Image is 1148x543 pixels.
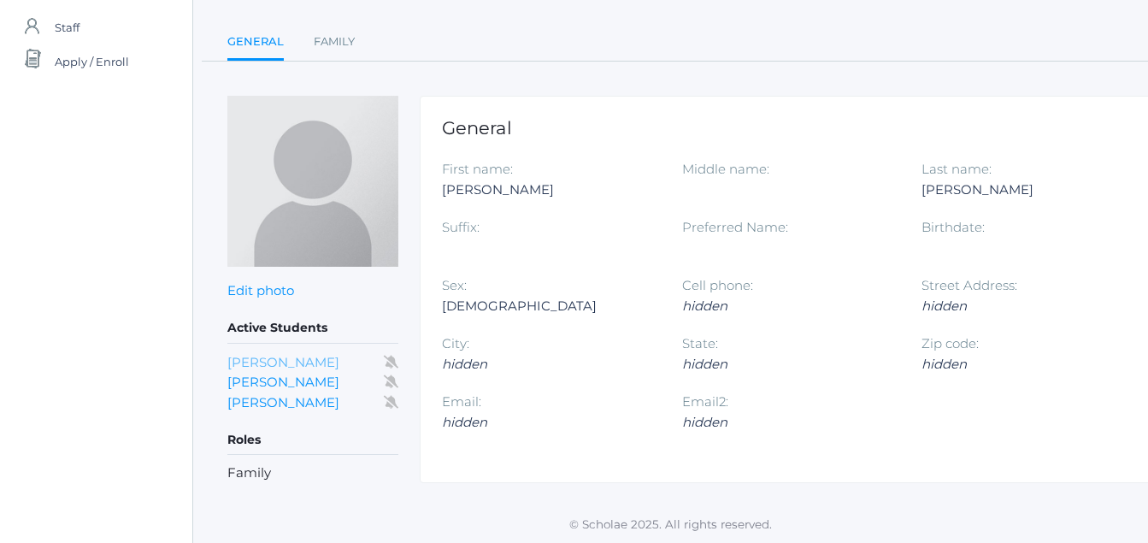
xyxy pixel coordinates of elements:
i: Does not receive communications for this student [384,375,398,388]
label: Last name: [921,161,992,177]
label: Preferred Name: [682,219,788,235]
a: General [227,25,284,62]
label: Birthdate: [921,219,985,235]
label: Street Address: [921,277,1017,293]
div: [PERSON_NAME] [442,180,656,200]
a: Family [314,25,355,59]
label: Email2: [682,393,728,410]
li: Family [227,463,398,483]
i: Does not receive communications for this student [384,396,398,409]
i: Does not receive communications for this student [384,356,398,369]
div: [PERSON_NAME] [921,180,1136,200]
em: hidden [682,356,727,372]
p: © Scholae 2025. All rights reserved. [193,516,1148,533]
label: Suffix: [442,219,480,235]
label: Middle name: [682,161,769,177]
em: hidden [442,356,487,372]
label: Email: [442,393,481,410]
label: Zip code: [921,335,979,351]
label: Cell phone: [682,277,753,293]
label: City: [442,335,469,351]
span: Staff [55,10,79,44]
em: hidden [921,356,967,372]
label: Sex: [442,277,467,293]
a: [PERSON_NAME] [227,374,339,390]
label: First name: [442,161,513,177]
em: hidden [921,298,967,314]
label: State: [682,335,718,351]
img: Ashley Garcia [227,96,398,267]
a: Edit photo [227,282,294,298]
em: hidden [682,298,727,314]
em: hidden [682,414,727,430]
a: [PERSON_NAME] [227,354,339,370]
h5: Active Students [227,314,398,343]
em: hidden [442,414,487,430]
a: [PERSON_NAME] [227,394,339,410]
span: Apply / Enroll [55,44,129,79]
h5: Roles [227,426,398,455]
div: [DEMOGRAPHIC_DATA] [442,296,656,316]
